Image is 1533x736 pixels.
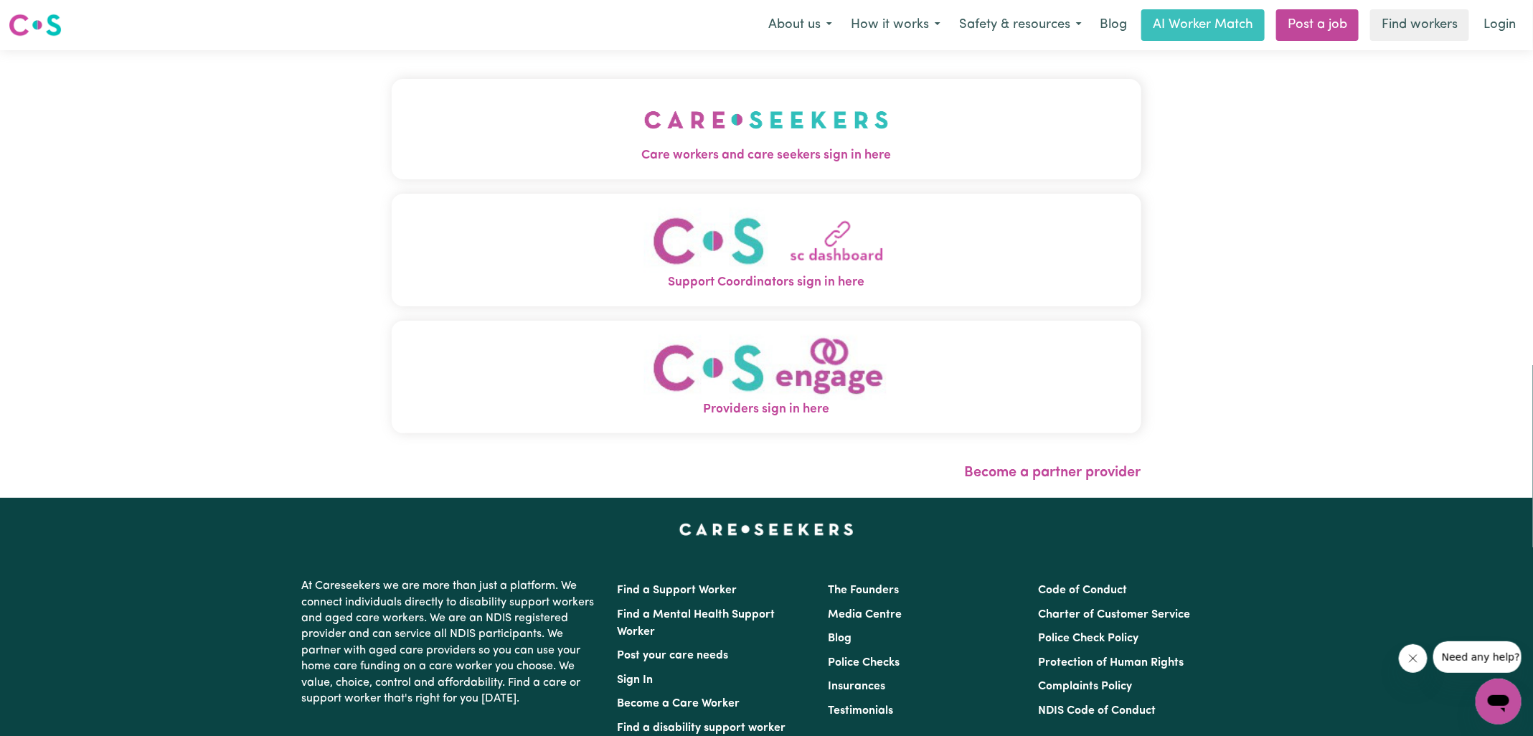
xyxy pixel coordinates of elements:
button: About us [759,10,841,40]
a: Login [1475,9,1524,41]
button: Care workers and care seekers sign in here [392,79,1141,179]
a: The Founders [828,585,899,596]
a: Become a partner provider [965,466,1141,480]
a: Find a disability support worker [618,722,786,734]
a: Become a Care Worker [618,698,740,709]
a: Testimonials [828,705,893,717]
a: Media Centre [828,609,902,621]
a: Police Check Policy [1038,633,1138,644]
a: Charter of Customer Service [1038,609,1190,621]
button: Providers sign in here [392,321,1141,433]
a: NDIS Code of Conduct [1038,705,1156,717]
iframe: Message from company [1433,641,1522,673]
a: Complaints Policy [1038,681,1132,692]
a: AI Worker Match [1141,9,1265,41]
a: Find a Mental Health Support Worker [618,609,775,638]
iframe: Close message [1399,644,1428,673]
button: How it works [841,10,950,40]
a: Careseekers home page [679,524,854,535]
span: Care workers and care seekers sign in here [392,146,1141,165]
a: Protection of Human Rights [1038,657,1184,669]
a: Find a Support Worker [618,585,737,596]
a: Sign In [618,674,654,686]
a: Blog [828,633,852,644]
iframe: Button to launch messaging window [1476,679,1522,725]
p: At Careseekers we are more than just a platform. We connect individuals directly to disability su... [302,572,600,712]
img: Careseekers logo [9,12,62,38]
a: Police Checks [828,657,900,669]
a: Post your care needs [618,650,729,661]
span: Support Coordinators sign in here [392,273,1141,292]
button: Support Coordinators sign in here [392,194,1141,306]
button: Safety & resources [950,10,1091,40]
a: Post a job [1276,9,1359,41]
span: Providers sign in here [392,400,1141,419]
a: Code of Conduct [1038,585,1127,596]
a: Blog [1091,9,1136,41]
a: Find workers [1370,9,1469,41]
a: Careseekers logo [9,9,62,42]
a: Insurances [828,681,885,692]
